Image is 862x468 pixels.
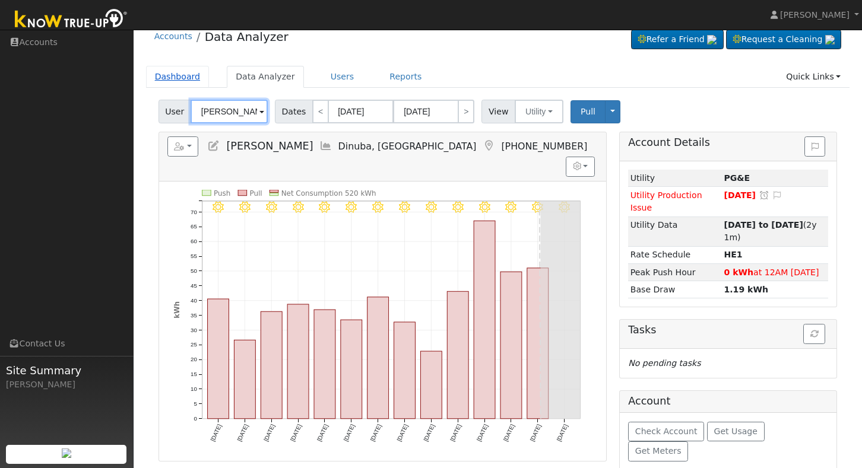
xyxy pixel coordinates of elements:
[287,304,309,419] rect: onclick=""
[631,30,724,50] a: Refer a Friend
[581,107,595,116] span: Pull
[316,423,329,442] text: [DATE]
[724,268,753,277] strong: 0 kWh
[62,448,71,458] img: retrieve
[191,327,197,333] text: 30
[515,100,563,123] button: Utility
[261,311,282,419] rect: onclick=""
[338,141,477,152] span: Dinuba, [GEOGRAPHIC_DATA]
[628,246,722,263] td: Rate Schedule
[476,423,489,442] text: [DATE]
[239,202,251,213] i: 8/01 - Clear
[628,358,701,368] i: No pending tasks
[726,30,841,50] a: Request a Cleaning
[628,263,722,281] td: Peak Push Hour
[628,324,828,336] h5: Tasks
[458,100,474,123] a: >
[343,423,356,442] text: [DATE]
[227,66,304,88] a: Data Analyzer
[628,422,704,442] button: Check Account
[381,66,430,88] a: Reports
[772,191,783,199] i: Edit Issue
[369,423,382,442] text: [DATE]
[724,220,803,230] strong: [DATE] to [DATE]
[262,423,276,442] text: [DATE]
[191,268,197,274] text: 50
[628,281,722,298] td: Base Draw
[759,190,769,200] a: Snooze this issue
[571,100,606,123] button: Pull
[501,141,587,152] span: [PHONE_NUMBER]
[502,423,516,442] text: [DATE]
[314,310,335,419] rect: onclick=""
[555,423,569,442] text: [DATE]
[275,100,313,123] span: Dates
[780,10,850,20] span: [PERSON_NAME]
[500,272,522,419] rect: onclick=""
[635,426,698,436] span: Check Account
[191,282,197,289] text: 45
[289,423,303,442] text: [DATE]
[714,426,758,436] span: Get Usage
[205,30,289,44] a: Data Analyzer
[194,400,197,407] text: 5
[191,100,268,123] input: Select a User
[146,66,210,88] a: Dashboard
[226,140,313,152] span: [PERSON_NAME]
[724,173,750,183] strong: ID: 17137576, authorized: 08/05/25
[532,202,543,213] i: 8/12 - Clear
[724,285,768,294] strong: 1.19 kWh
[191,238,197,244] text: 60
[207,299,229,419] rect: onclick=""
[505,202,516,213] i: 8/11 - Clear
[635,446,682,456] span: Get Meters
[722,263,828,281] td: at 12AM [DATE]
[249,189,262,198] text: Pull
[449,423,462,442] text: [DATE]
[478,202,490,213] i: 8/10 - Clear
[628,136,828,149] h5: Account Details
[191,297,197,304] text: 40
[452,202,464,213] i: 8/09 - Clear
[191,371,197,377] text: 15
[6,362,127,378] span: Site Summary
[322,66,363,88] a: Users
[394,322,415,419] rect: onclick=""
[6,378,127,391] div: [PERSON_NAME]
[395,423,409,442] text: [DATE]
[482,140,495,152] a: Map
[346,202,357,213] i: 8/05 - Clear
[236,423,249,442] text: [DATE]
[707,35,717,44] img: retrieve
[420,351,442,419] rect: onclick=""
[209,423,223,442] text: [DATE]
[628,441,688,461] button: Get Meters
[213,202,224,213] i: 7/31 - Clear
[172,301,180,319] text: kWh
[367,297,389,419] rect: onclick=""
[628,217,722,246] td: Utility Data
[426,202,437,213] i: 8/08 - Clear
[312,100,329,123] a: <
[214,189,230,198] text: Push
[341,320,362,419] rect: onclick=""
[707,422,765,442] button: Get Usage
[481,100,515,123] span: View
[474,221,495,419] rect: onclick=""
[724,250,742,259] strong: B
[724,190,756,200] span: [DATE]
[194,415,197,422] text: 0
[191,341,197,348] text: 25
[630,190,702,212] span: Utility Production Issue
[319,202,330,213] i: 8/04 - Clear
[191,312,197,319] text: 35
[191,208,197,215] text: 70
[422,423,436,442] text: [DATE]
[154,31,192,41] a: Accounts
[292,202,303,213] i: 8/03 - Clear
[628,170,722,187] td: Utility
[191,223,197,230] text: 65
[447,291,468,419] rect: onclick=""
[804,136,825,157] button: Issue History
[529,423,543,442] text: [DATE]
